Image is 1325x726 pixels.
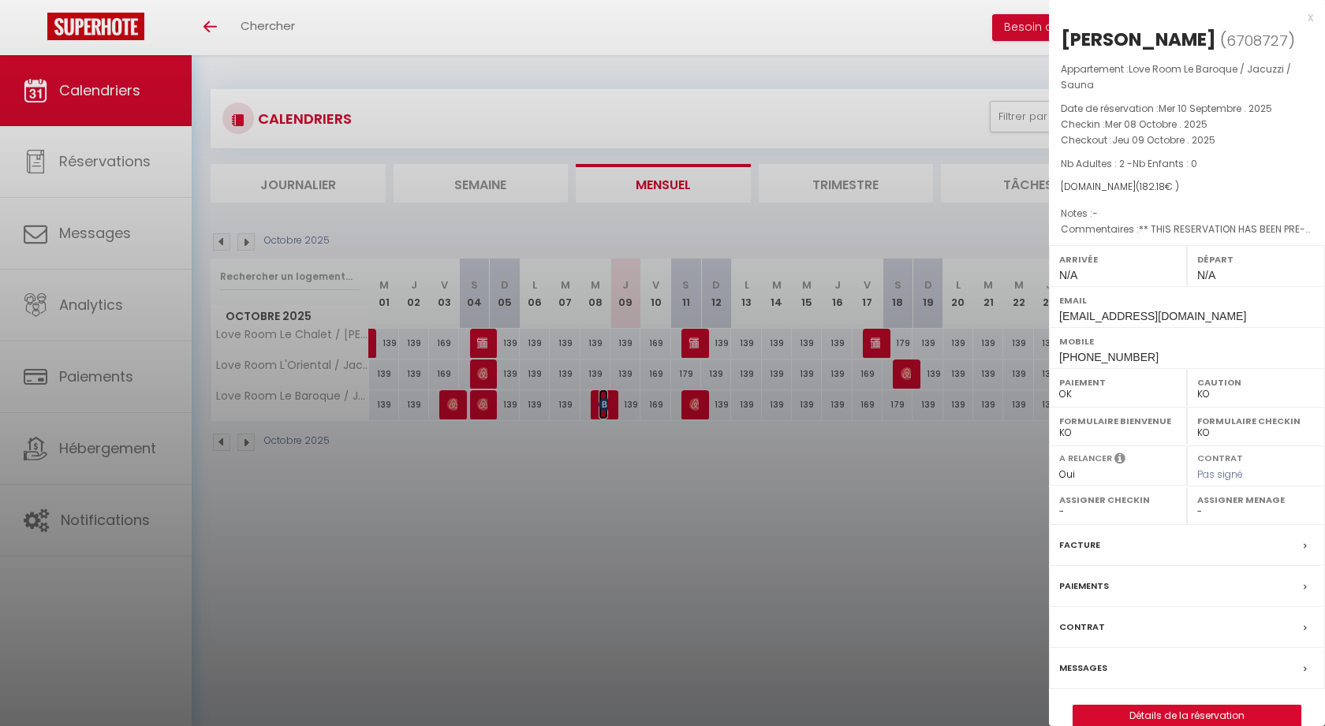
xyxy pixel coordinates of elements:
label: Arrivée [1059,251,1177,267]
span: [PHONE_NUMBER] [1059,351,1159,363]
label: Départ [1197,251,1315,267]
p: Checkin : [1061,117,1313,132]
label: Contrat [1059,619,1105,635]
span: ( ) [1220,29,1295,51]
a: Détails de la réservation [1073,706,1301,726]
div: [PERSON_NAME] [1061,27,1216,52]
label: A relancer [1059,452,1112,465]
div: x [1049,8,1313,27]
span: Nb Adultes : 2 - [1061,157,1197,170]
span: Jeu 09 Octobre . 2025 [1112,133,1215,147]
span: Mer 08 Octobre . 2025 [1105,117,1207,131]
label: Formulaire Checkin [1197,413,1315,429]
span: Nb Enfants : 0 [1133,157,1197,170]
p: Appartement : [1061,61,1313,93]
label: Caution [1197,374,1315,390]
label: Paiements [1059,578,1109,594]
label: Assigner Checkin [1059,492,1177,508]
span: - [1092,207,1098,220]
span: N/A [1197,269,1215,281]
label: Paiement [1059,374,1177,390]
label: Mobile [1059,333,1315,349]
span: [EMAIL_ADDRESS][DOMAIN_NAME] [1059,310,1246,322]
p: Commentaires : [1061,222,1313,237]
i: Sélectionner OUI si vous souhaiter envoyer les séquences de messages post-checkout [1114,452,1125,469]
span: ( € ) [1136,180,1179,193]
p: Notes : [1061,206,1313,222]
label: Contrat [1197,452,1243,462]
p: Checkout : [1061,132,1313,148]
label: Email [1059,292,1315,308]
label: Formulaire Bienvenue [1059,413,1177,429]
label: Assigner Menage [1197,492,1315,508]
span: Mer 10 Septembre . 2025 [1159,102,1272,115]
span: 182.18 [1140,180,1165,193]
span: Love Room Le Baroque / Jacuzzi / Sauna [1061,62,1291,91]
span: Pas signé [1197,467,1243,481]
span: N/A [1059,269,1077,281]
label: Facture [1059,537,1100,553]
label: Messages [1059,660,1107,676]
span: 6708727 [1226,31,1288,50]
p: Date de réservation : [1061,101,1313,117]
div: [DOMAIN_NAME] [1061,180,1313,195]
